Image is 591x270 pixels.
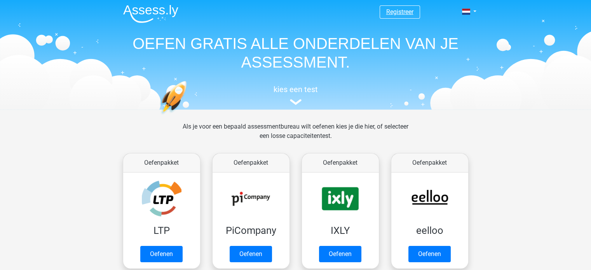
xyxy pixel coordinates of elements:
[140,246,183,262] a: Oefenen
[230,246,272,262] a: Oefenen
[160,81,217,151] img: oefenen
[117,85,474,94] h5: kies een test
[123,5,178,23] img: Assessly
[319,246,361,262] a: Oefenen
[117,85,474,105] a: kies een test
[408,246,451,262] a: Oefenen
[386,8,413,16] a: Registreer
[117,34,474,71] h1: OEFEN GRATIS ALLE ONDERDELEN VAN JE ASSESSMENT.
[290,99,302,105] img: assessment
[176,122,415,150] div: Als je voor een bepaald assessmentbureau wilt oefenen kies je die hier, of selecteer een losse ca...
